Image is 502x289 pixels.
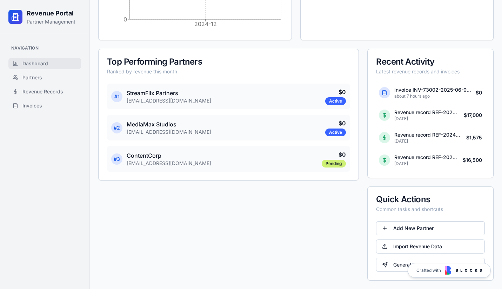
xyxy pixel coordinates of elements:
p: Invoice INV-73002-2025-06-001 [394,86,471,93]
p: ContentCorp [127,151,211,160]
a: Revenue Records [8,86,81,97]
p: about 7 hours ago [394,93,471,99]
span: # 3 [114,156,120,163]
div: Top Performing Partners [107,58,350,66]
a: Generate Invoices [376,258,485,272]
div: Active [325,97,346,105]
div: Navigation [8,42,81,54]
span: Invoices [22,102,42,109]
div: Common tasks and shortcuts [376,206,485,213]
div: Latest revenue records and invoices [376,68,485,75]
div: Ranked by revenue this month [107,68,350,75]
p: MediaMax Studios [127,120,211,129]
a: Partners [8,72,81,83]
p: $ 16,500 [463,157,482,164]
tspan: 0 [123,16,127,23]
p: Revenue record REF-2024-003 [394,154,459,161]
p: $ 1,575 [466,134,482,141]
span: Partners [22,74,42,81]
p: $ 17,000 [464,112,482,119]
p: Revenue record REF-2024-002 [394,131,462,138]
p: [EMAIL_ADDRESS][DOMAIN_NAME] [127,129,211,136]
p: [EMAIL_ADDRESS][DOMAIN_NAME] [127,160,211,167]
a: Import Revenue Data [376,239,485,254]
h2: Revenue Portal [27,8,75,18]
span: Dashboard [22,60,48,67]
p: Revenue record REF-2024-001 [394,109,460,116]
span: # 2 [114,124,120,131]
p: [DATE] [394,116,460,121]
p: $ 0 [322,150,346,159]
p: Partner Management [27,18,75,25]
a: Invoices [8,100,81,111]
a: Add New Partner [376,221,485,235]
p: $ 0 [325,119,346,127]
div: Pending [322,160,346,168]
p: [EMAIL_ADDRESS][DOMAIN_NAME] [127,97,211,104]
p: StreamFlix Partners [127,89,211,97]
span: # 1 [114,93,120,100]
span: Crafted with [416,268,441,273]
p: $ 0 [476,89,482,96]
p: $ 0 [325,88,346,96]
a: Dashboard [8,58,81,69]
img: Blocks [445,266,482,275]
p: [DATE] [394,161,459,166]
p: [DATE] [394,138,462,144]
div: Active [325,129,346,136]
a: Crafted with [408,263,491,278]
div: Quick Actions [376,195,485,204]
div: Recent Activity [376,58,485,66]
span: Revenue Records [22,88,63,95]
tspan: 2024-12 [194,21,217,27]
